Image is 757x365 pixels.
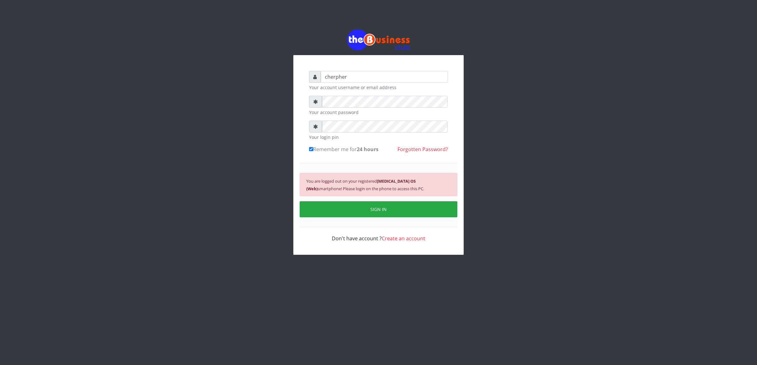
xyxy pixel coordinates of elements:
[321,71,448,83] input: Username or email address
[309,134,448,140] small: Your login pin
[306,178,424,191] small: You are logged out on your registered smartphone! Please login on the phone to access this PC.
[397,146,448,153] a: Forgotten Password?
[382,235,425,242] a: Create an account
[309,109,448,116] small: Your account password
[357,146,378,153] b: 24 hours
[309,84,448,91] small: Your account username or email address
[300,201,457,217] button: SIGN IN
[309,145,378,153] label: Remember me for
[309,147,313,151] input: Remember me for24 hours
[309,227,448,242] div: Don't have account ?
